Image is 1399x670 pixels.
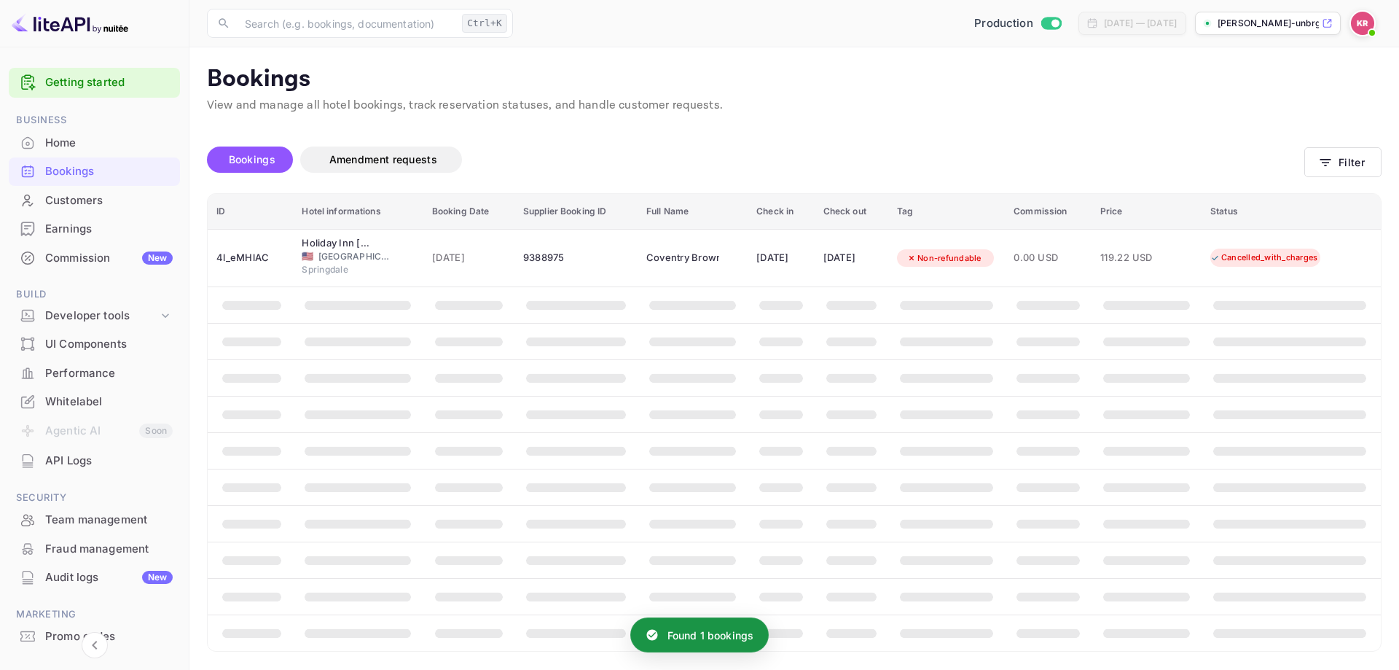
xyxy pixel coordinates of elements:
[9,359,180,388] div: Performance
[9,129,180,156] a: Home
[9,623,180,650] a: Promo codes
[45,336,173,353] div: UI Components
[9,388,180,416] div: Whitelabel
[9,129,180,157] div: Home
[1104,17,1177,30] div: [DATE] — [DATE]
[9,535,180,562] a: Fraud management
[9,388,180,415] a: Whitelabel
[207,97,1382,114] p: View and manage all hotel bookings, track reservation statuses, and handle customer requests.
[823,246,879,270] div: [DATE]
[318,250,391,263] span: [GEOGRAPHIC_DATA]
[9,112,180,128] span: Business
[9,564,180,591] a: Audit logsNew
[9,157,180,184] a: Bookings
[207,147,1304,173] div: account-settings tabs
[1092,194,1202,230] th: Price
[974,15,1033,32] span: Production
[1304,147,1382,177] button: Filter
[45,541,173,558] div: Fraud management
[9,447,180,475] div: API Logs
[897,249,991,268] div: Non-refundable
[302,252,313,261] span: United States of America
[9,506,180,533] a: Team management
[9,447,180,474] a: API Logs
[45,394,173,410] div: Whitelabel
[748,194,815,230] th: Check in
[45,569,173,586] div: Audit logs
[229,153,275,165] span: Bookings
[9,287,180,303] span: Build
[514,194,638,230] th: Supplier Booking ID
[1005,194,1092,230] th: Commission
[9,359,180,386] a: Performance
[9,535,180,564] div: Fraud management
[9,187,180,214] a: Customers
[216,246,284,270] div: 4l_eMHlAC
[423,194,514,230] th: Booking Date
[142,571,173,584] div: New
[45,74,173,91] a: Getting started
[1218,17,1319,30] p: [PERSON_NAME]-unbrg.[PERSON_NAME]...
[9,303,180,329] div: Developer tools
[208,194,293,230] th: ID
[302,263,375,276] span: Springdale
[9,187,180,215] div: Customers
[667,628,753,643] p: Found 1 bookings
[1351,12,1374,35] img: Kobus Roux
[9,623,180,651] div: Promo codes
[82,632,108,658] button: Collapse navigation
[45,163,173,180] div: Bookings
[638,194,748,230] th: Full Name
[9,244,180,271] a: CommissionNew
[12,12,128,35] img: LiteAPI logo
[9,68,180,98] div: Getting started
[9,490,180,506] span: Security
[1100,250,1173,266] span: 119.22 USD
[45,250,173,267] div: Commission
[45,628,173,645] div: Promo codes
[9,244,180,273] div: CommissionNew
[302,236,375,251] div: Holiday Inn Springdale/Fayetteville Area, an IHG Hotel
[968,15,1067,32] div: Switch to Sandbox mode
[1201,249,1328,267] div: Cancelled_with_charges
[1202,194,1381,230] th: Status
[888,194,1005,230] th: Tag
[1014,250,1083,266] span: 0.00 USD
[756,246,806,270] div: [DATE]
[329,153,437,165] span: Amendment requests
[9,564,180,592] div: Audit logsNew
[45,308,158,324] div: Developer tools
[432,250,506,266] span: [DATE]
[45,221,173,238] div: Earnings
[9,215,180,244] div: Earnings
[9,506,180,534] div: Team management
[45,512,173,529] div: Team management
[9,330,180,359] div: UI Components
[9,157,180,186] div: Bookings
[45,135,173,152] div: Home
[208,194,1381,652] table: booking table
[142,252,173,265] div: New
[9,607,180,623] span: Marketing
[815,194,888,230] th: Check out
[45,365,173,382] div: Performance
[523,246,629,270] div: 9388975
[236,9,456,38] input: Search (e.g. bookings, documentation)
[45,453,173,470] div: API Logs
[462,14,507,33] div: Ctrl+K
[207,65,1382,94] p: Bookings
[9,330,180,357] a: UI Components
[45,192,173,209] div: Customers
[293,194,423,230] th: Hotel informations
[9,215,180,242] a: Earnings
[646,246,719,270] div: Coventry Brown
